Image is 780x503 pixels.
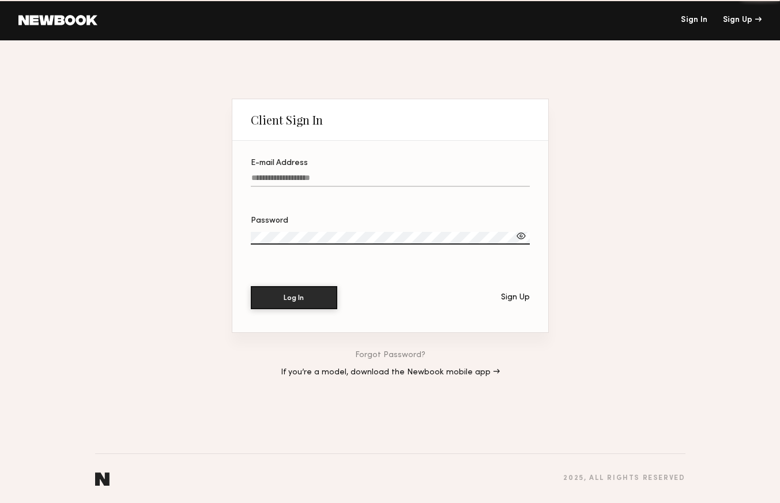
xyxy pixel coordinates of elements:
[251,286,337,309] button: Log In
[681,16,707,24] a: Sign In
[563,475,685,482] div: 2025 , all rights reserved
[723,16,762,24] div: Sign Up
[355,351,425,359] a: Forgot Password?
[251,113,323,127] div: Client Sign In
[281,369,500,377] a: If you’re a model, download the Newbook mobile app →
[501,294,530,302] div: Sign Up
[251,174,530,187] input: E-mail Address
[251,232,530,245] input: Password
[251,159,530,167] div: E-mail Address
[251,217,530,225] div: Password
